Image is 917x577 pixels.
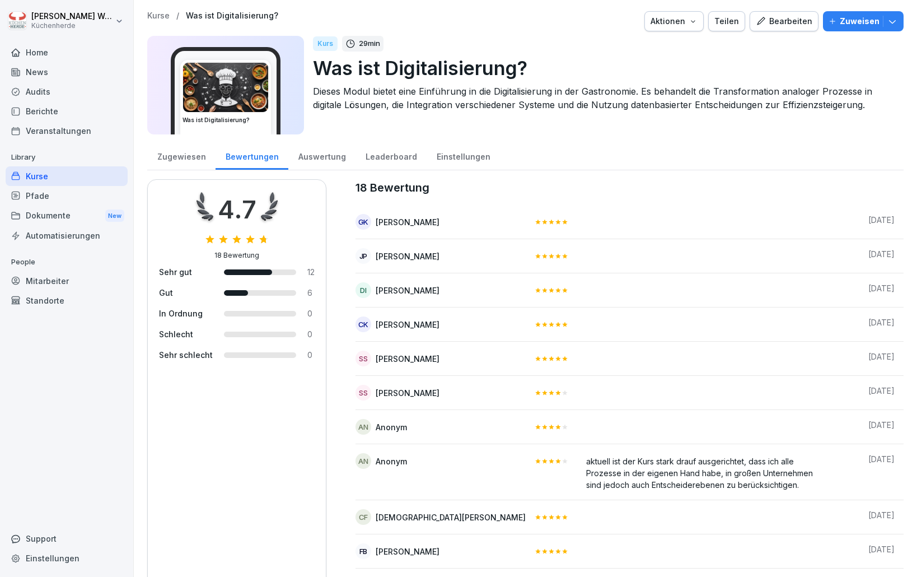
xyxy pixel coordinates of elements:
div: Teilen [714,15,739,27]
div: Anonym [376,455,407,467]
p: 29 min [359,38,380,49]
div: 0 [307,349,315,361]
p: Küchenherde [31,22,113,30]
a: Berichte [6,101,128,121]
div: aktuell ist der Kurs stark drauf ausgerichtet, dass ich alle Prozesse in der eigenen Hand habe, i... [586,453,826,491]
a: Kurse [147,11,170,21]
div: Dokumente [6,206,128,226]
div: [PERSON_NAME] [376,387,439,399]
div: [PERSON_NAME] [376,319,439,331]
div: [PERSON_NAME] [376,546,439,557]
a: Standorte [6,291,128,310]
td: [DATE] [835,500,904,534]
div: GK [355,214,371,230]
td: [DATE] [835,205,904,239]
a: DokumenteNew [6,206,128,226]
div: 18 Bewertung [214,250,259,260]
div: FB [355,543,371,559]
div: SS [355,351,371,366]
p: Zuweisen [840,15,879,27]
td: [DATE] [835,239,904,273]
div: [PERSON_NAME] [376,216,439,228]
button: Aktionen [644,11,704,31]
div: CF [355,509,371,525]
div: [DEMOGRAPHIC_DATA][PERSON_NAME] [376,511,526,523]
a: Audits [6,82,128,101]
div: An [355,419,371,435]
a: Einstellungen [6,548,128,568]
div: 12 [307,266,315,278]
a: Zugewiesen [147,141,216,170]
a: Veranstaltungen [6,121,128,141]
a: Einstellungen [427,141,500,170]
td: [DATE] [835,273,904,308]
a: Pfade [6,186,128,206]
td: [DATE] [835,534,904,569]
img: y5x905sgboivdubjhbpi2xxs.png [183,63,268,112]
a: Kurse [6,166,128,186]
div: DI [355,282,371,298]
p: Dieses Modul bietet eine Einführung in die Digitalisierung in der Gastronomie. Es behandelt die T... [313,85,895,111]
div: 4.7 [218,191,256,228]
div: 6 [307,287,315,299]
a: Was ist Digitalisierung? [186,11,278,21]
div: Kurs [313,36,338,51]
td: [DATE] [835,376,904,410]
button: Zuweisen [823,11,904,31]
div: [PERSON_NAME] [376,285,439,296]
td: [DATE] [835,308,904,342]
button: Teilen [708,11,745,31]
div: New [105,210,124,222]
div: Sehr gut [159,266,213,278]
caption: 18 Bewertung [355,179,904,196]
div: Anonym [376,421,407,433]
div: JP [355,248,371,264]
a: Automatisierungen [6,226,128,245]
p: Was ist Digitalisierung? [313,54,895,82]
div: [PERSON_NAME] [376,353,439,365]
div: Sehr schlecht [159,349,213,361]
p: [PERSON_NAME] Wessel [31,12,113,21]
div: Schlecht [159,328,213,340]
div: In Ordnung [159,308,213,319]
a: Leaderboard [355,141,427,170]
div: CK [355,317,371,332]
div: Support [6,529,128,548]
p: People [6,253,128,271]
div: [PERSON_NAME] [376,250,439,262]
div: Bearbeiten [756,15,812,27]
div: 0 [307,328,315,340]
button: Bearbeiten [750,11,818,31]
div: SS [355,385,371,401]
h3: Was ist Digitalisierung? [183,116,269,124]
a: Bewertungen [216,141,288,170]
a: Auswertung [288,141,355,170]
p: / [176,11,179,21]
div: Gut [159,287,213,299]
div: Mitarbeiter [6,271,128,291]
td: [DATE] [835,444,904,500]
a: News [6,62,128,82]
td: [DATE] [835,342,904,376]
td: [DATE] [835,410,904,444]
div: An [355,453,371,469]
div: Home [6,43,128,62]
div: 0 [307,308,315,319]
